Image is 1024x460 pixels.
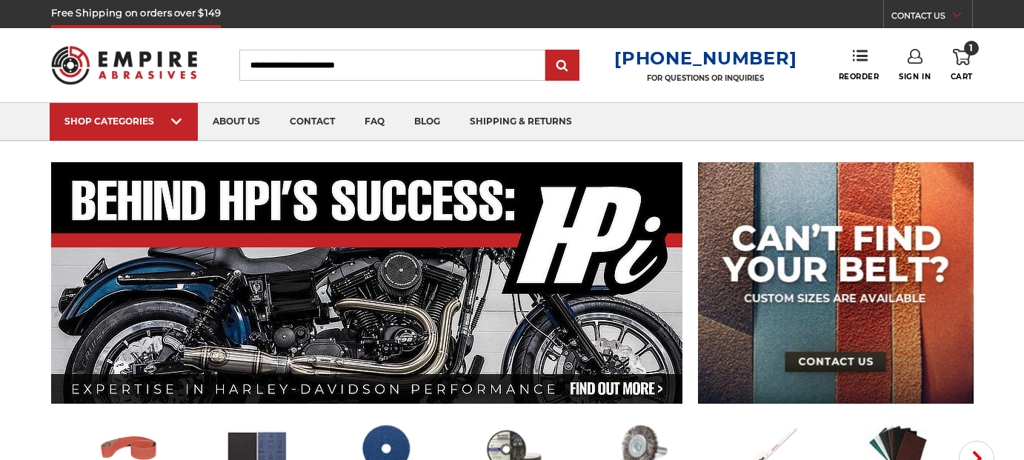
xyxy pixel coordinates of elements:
a: CONTACT US [891,7,972,28]
span: 1 [964,41,979,56]
a: shipping & returns [455,103,587,141]
a: blog [399,103,455,141]
span: Reorder [839,72,880,81]
p: FOR QUESTIONS OR INQUIRIES [614,73,797,83]
a: about us [198,103,275,141]
input: Submit [548,51,577,81]
img: promo banner for custom belts. [698,162,974,404]
span: Cart [951,72,973,81]
img: Banner for an interview featuring Horsepower Inc who makes Harley performance upgrades featured o... [51,162,683,404]
a: contact [275,103,350,141]
div: SHOP CATEGORIES [64,116,183,127]
a: Reorder [839,49,880,81]
a: faq [350,103,399,141]
img: Empire Abrasives [51,36,197,93]
span: Sign In [899,72,931,81]
a: 1 Cart [951,49,973,81]
a: [PHONE_NUMBER] [614,47,797,69]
